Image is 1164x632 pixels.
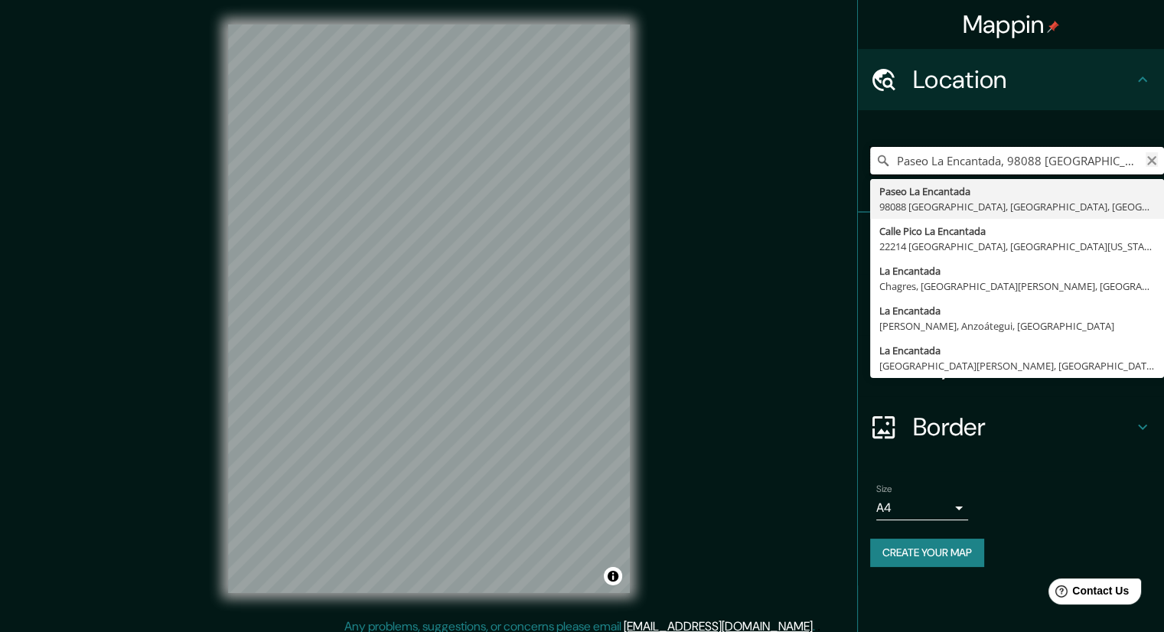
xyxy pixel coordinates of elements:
div: Paseo La Encantada [879,184,1155,199]
div: Style [858,274,1164,335]
img: pin-icon.png [1047,21,1059,33]
div: 22214 [GEOGRAPHIC_DATA], [GEOGRAPHIC_DATA][US_STATE], [GEOGRAPHIC_DATA] [879,239,1155,254]
div: Location [858,49,1164,110]
button: Clear [1146,152,1158,167]
button: Create your map [870,539,984,567]
div: [GEOGRAPHIC_DATA][PERSON_NAME], [GEOGRAPHIC_DATA], [GEOGRAPHIC_DATA] [879,358,1155,373]
h4: Layout [913,350,1133,381]
div: 98088 [GEOGRAPHIC_DATA], [GEOGRAPHIC_DATA], [GEOGRAPHIC_DATA] [879,199,1155,214]
div: [PERSON_NAME], Anzoátegui, [GEOGRAPHIC_DATA] [879,318,1155,334]
label: Size [876,483,892,496]
div: Chagres, [GEOGRAPHIC_DATA][PERSON_NAME], [GEOGRAPHIC_DATA] [879,279,1155,294]
div: Calle Pico La Encantada [879,223,1155,239]
div: La Encantada [879,303,1155,318]
div: Layout [858,335,1164,396]
button: Toggle attribution [604,567,622,585]
div: Border [858,396,1164,458]
div: La Encantada [879,343,1155,358]
div: A4 [876,496,968,520]
input: Pick your city or area [870,147,1164,174]
div: La Encantada [879,263,1155,279]
h4: Border [913,412,1133,442]
h4: Location [913,64,1133,95]
h4: Mappin [963,9,1060,40]
canvas: Map [228,24,630,593]
div: Pins [858,213,1164,274]
iframe: Help widget launcher [1028,572,1147,615]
